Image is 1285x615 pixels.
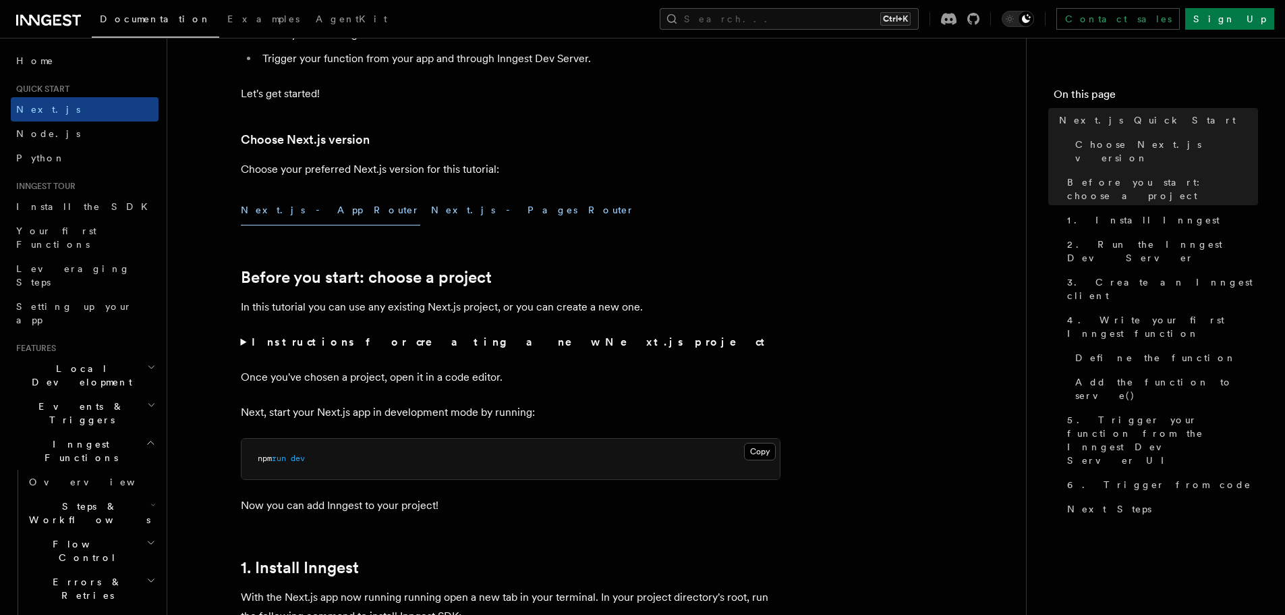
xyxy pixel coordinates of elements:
span: 3. Create an Inngest client [1067,275,1258,302]
a: 1. Install Inngest [1062,208,1258,232]
button: Errors & Retries [24,570,159,608]
span: Python [16,153,65,163]
a: Documentation [92,4,219,38]
a: Overview [24,470,159,494]
span: 4. Write your first Inngest function [1067,313,1258,340]
span: AgentKit [316,14,387,24]
button: Next.js - App Router [241,195,420,225]
span: Quick start [11,84,69,95]
span: Your first Functions [16,225,96,250]
a: Contact sales [1056,8,1180,30]
summary: Instructions for creating a new Next.js project [241,333,780,352]
span: Home [16,54,54,68]
span: Before you start: choose a project [1067,176,1258,203]
span: Inngest tour [11,181,76,192]
span: Documentation [100,14,211,24]
a: 2. Run the Inngest Dev Server [1062,232,1258,270]
button: Local Development [11,356,159,394]
p: Next, start your Next.js app in development mode by running: [241,403,780,422]
a: AgentKit [308,4,395,36]
a: 5. Trigger your function from the Inngest Dev Server UI [1062,408,1258,473]
button: Copy [744,443,776,460]
button: Events & Triggers [11,394,159,432]
a: 3. Create an Inngest client [1062,270,1258,308]
span: 6. Trigger from code [1067,478,1251,491]
span: Choose Next.js version [1075,138,1258,165]
a: Next.js [11,97,159,122]
a: Sign Up [1185,8,1274,30]
a: 1. Install Inngest [241,558,359,577]
p: Once you've chosen a project, open it in a code editor. [241,368,780,387]
span: Flow Control [24,537,146,564]
button: Next.js - Pages Router [431,195,635,225]
a: 4. Write your first Inngest function [1062,308,1258,346]
h4: On this page [1054,86,1258,108]
a: Define the function [1070,346,1258,370]
a: Setting up your app [11,294,159,332]
button: Search...Ctrl+K [660,8,919,30]
span: Define the function [1075,351,1236,365]
a: Before you start: choose a project [241,268,492,287]
a: Next.js Quick Start [1054,108,1258,132]
span: npm [258,454,272,463]
a: Leveraging Steps [11,257,159,294]
span: Setting up your app [16,301,132,325]
p: In this tutorial you can use any existing Next.js project, or you can create a new one. [241,298,780,317]
span: dev [291,454,305,463]
a: Examples [219,4,308,36]
button: Toggle dark mode [1002,11,1034,27]
p: Let's get started! [241,84,780,103]
a: Home [11,49,159,73]
p: Choose your preferred Next.js version for this tutorial: [241,160,780,179]
button: Inngest Functions [11,432,159,470]
p: Now you can add Inngest to your project! [241,496,780,515]
button: Flow Control [24,532,159,570]
span: Overview [29,477,168,487]
kbd: Ctrl+K [880,12,911,26]
a: Add the function to serve() [1070,370,1258,408]
li: Trigger your function from your app and through Inngest Dev Server. [258,49,780,68]
span: Events & Triggers [11,400,147,427]
span: Node.js [16,128,80,139]
a: Python [11,146,159,170]
span: 2. Run the Inngest Dev Server [1067,238,1258,265]
a: Next Steps [1062,497,1258,521]
span: 5. Trigger your function from the Inngest Dev Server UI [1067,413,1258,467]
span: Inngest Functions [11,437,146,464]
a: Install the SDK [11,194,159,219]
a: Node.js [11,122,159,146]
strong: Instructions for creating a new Next.js project [252,336,770,348]
span: 1. Install Inngest [1067,213,1220,227]
button: Steps & Workflows [24,494,159,532]
span: Examples [227,14,299,24]
span: Steps & Workflows [24,500,150,527]
a: 6. Trigger from code [1062,473,1258,497]
a: Your first Functions [11,219,159,257]
span: Next.js Quick Start [1059,113,1236,127]
a: Choose Next.js version [241,130,370,149]
span: Add the function to serve() [1075,375,1258,402]
span: Next Steps [1067,502,1151,516]
span: Local Development [11,362,147,389]
span: Errors & Retries [24,575,146,602]
span: Next.js [16,104,80,115]
span: Features [11,343,56,354]
span: run [272,454,286,463]
a: Choose Next.js version [1070,132,1258,170]
span: Leveraging Steps [16,263,130,288]
a: Before you start: choose a project [1062,170,1258,208]
span: Install the SDK [16,201,156,212]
